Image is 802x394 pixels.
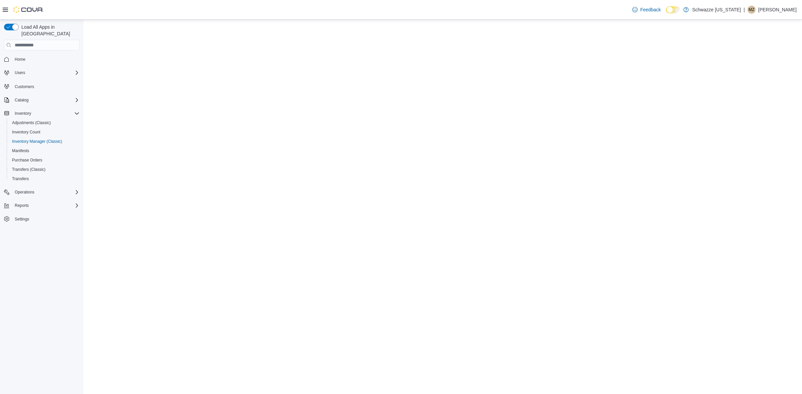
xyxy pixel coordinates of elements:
[15,57,25,62] span: Home
[15,97,28,103] span: Catalog
[9,175,31,183] a: Transfers
[9,165,80,173] span: Transfers (Classic)
[9,137,65,145] a: Inventory Manager (Classic)
[12,55,80,63] span: Home
[1,68,82,77] button: Users
[9,147,80,155] span: Manifests
[1,214,82,224] button: Settings
[7,127,82,137] button: Inventory Count
[19,24,80,37] span: Load All Apps in [GEOGRAPHIC_DATA]
[9,128,80,136] span: Inventory Count
[15,203,29,208] span: Reports
[7,146,82,155] button: Manifests
[1,187,82,197] button: Operations
[1,201,82,210] button: Reports
[12,215,80,223] span: Settings
[1,95,82,105] button: Catalog
[1,54,82,64] button: Home
[12,215,32,223] a: Settings
[12,96,31,104] button: Catalog
[15,70,25,75] span: Users
[749,6,754,14] span: MZ
[7,174,82,183] button: Transfers
[692,6,741,14] p: Schwazze [US_STATE]
[744,6,745,14] p: |
[12,157,42,163] span: Purchase Orders
[12,96,80,104] span: Catalog
[12,188,37,196] button: Operations
[15,111,31,116] span: Inventory
[12,139,62,144] span: Inventory Manager (Classic)
[12,176,29,181] span: Transfers
[9,156,80,164] span: Purchase Orders
[4,52,80,241] nav: Complex example
[12,55,28,63] a: Home
[748,6,756,14] div: Mengistu Zebulun
[758,6,797,14] p: [PERSON_NAME]
[12,202,31,210] button: Reports
[630,3,663,16] a: Feedback
[9,119,53,127] a: Adjustments (Classic)
[12,188,80,196] span: Operations
[9,137,80,145] span: Inventory Manager (Classic)
[12,83,37,91] a: Customers
[13,6,43,13] img: Cova
[12,120,51,125] span: Adjustments (Classic)
[12,69,80,77] span: Users
[9,156,45,164] a: Purchase Orders
[1,81,82,91] button: Customers
[15,189,34,195] span: Operations
[12,129,40,135] span: Inventory Count
[9,165,48,173] a: Transfers (Classic)
[7,155,82,165] button: Purchase Orders
[9,128,43,136] a: Inventory Count
[15,217,29,222] span: Settings
[7,137,82,146] button: Inventory Manager (Classic)
[12,167,45,172] span: Transfers (Classic)
[9,175,80,183] span: Transfers
[12,109,80,117] span: Inventory
[15,84,34,89] span: Customers
[9,147,32,155] a: Manifests
[12,69,28,77] button: Users
[1,109,82,118] button: Inventory
[7,118,82,127] button: Adjustments (Classic)
[9,119,80,127] span: Adjustments (Classic)
[12,148,29,153] span: Manifests
[12,202,80,210] span: Reports
[7,165,82,174] button: Transfers (Classic)
[666,6,680,13] input: Dark Mode
[12,109,34,117] button: Inventory
[640,6,661,13] span: Feedback
[12,82,80,90] span: Customers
